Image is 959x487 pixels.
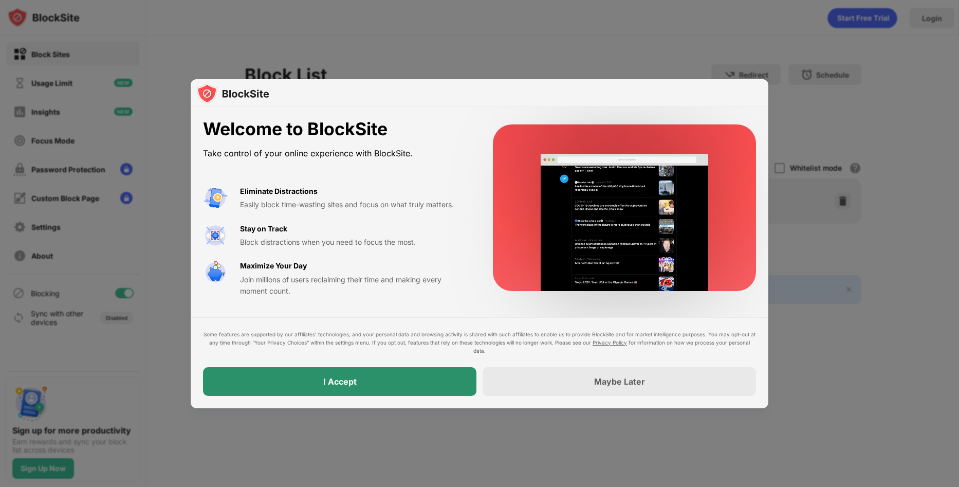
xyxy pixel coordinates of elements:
[240,274,468,297] div: Join millions of users reclaiming their time and making every moment count.
[240,186,318,197] div: Eliminate Distractions
[240,199,468,210] div: Easily block time-wasting sites and focus on what truly matters.
[240,223,287,235] div: Stay on Track
[197,83,269,104] img: logo-blocksite.svg
[203,260,228,285] img: value-safe-time.svg
[203,119,468,140] div: Welcome to BlockSite
[240,260,307,272] div: Maximize Your Day
[240,237,468,248] div: Block distractions when you need to focus the most.
[203,146,468,161] div: Take control of your online experience with BlockSite.
[203,186,228,210] img: value-avoid-distractions.svg
[203,223,228,248] img: value-focus.svg
[593,339,627,346] a: Privacy Policy
[594,376,645,387] div: Maybe Later
[323,376,357,387] div: I Accept
[203,330,756,355] div: Some features are supported by our affiliates’ technologies, and your personal data and browsing ...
